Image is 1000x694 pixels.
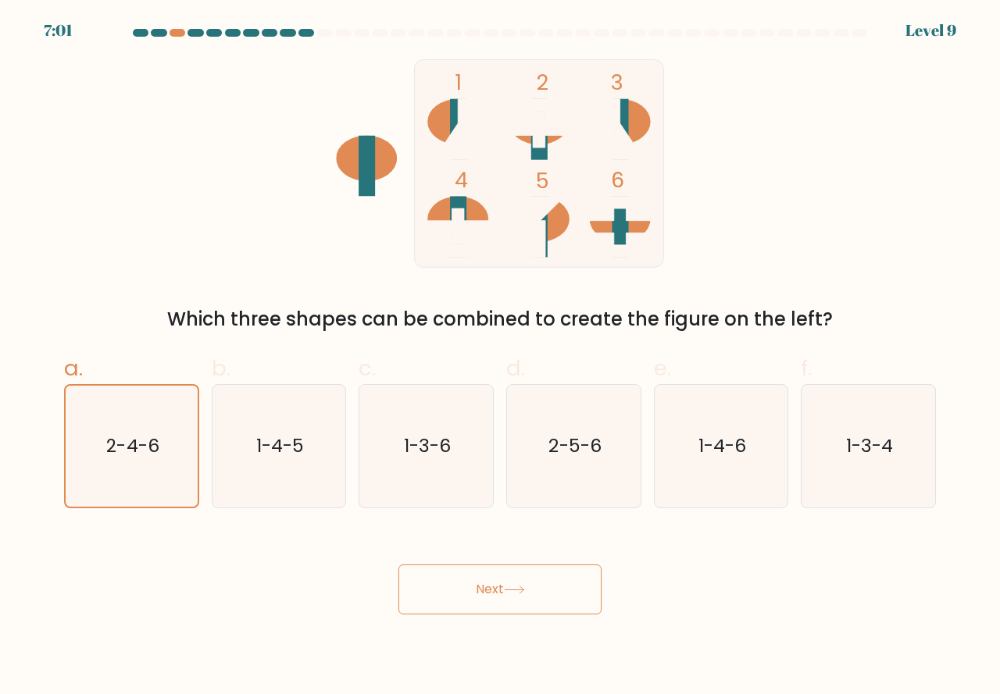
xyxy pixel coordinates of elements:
[611,165,624,195] tspan: 6
[404,432,451,458] text: 1-3-6
[506,353,525,383] span: d.
[212,353,230,383] span: b.
[455,165,468,195] tspan: 4
[846,432,893,458] text: 1-3-4
[698,432,746,458] text: 1-4-6
[654,353,671,383] span: e.
[611,67,623,98] tspan: 3
[106,433,159,458] text: 2-4-6
[548,432,601,458] text: 2-5-6
[905,19,956,42] div: Level 9
[359,353,376,383] span: c.
[44,19,73,42] div: 7:01
[398,564,602,614] button: Next
[536,165,549,196] tspan: 5
[73,305,927,333] div: Which three shapes can be combined to create the figure on the left?
[536,67,548,98] tspan: 2
[801,353,812,383] span: f.
[64,353,83,383] span: a.
[455,67,462,98] tspan: 1
[256,432,304,458] text: 1-4-5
